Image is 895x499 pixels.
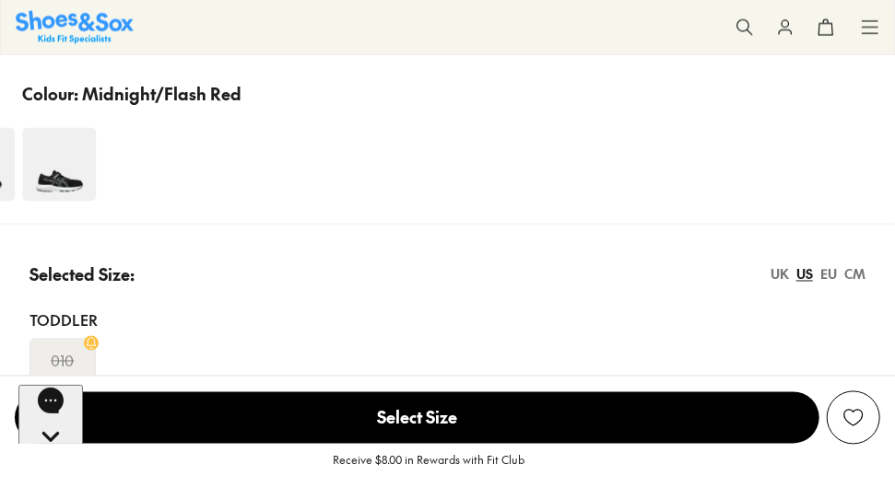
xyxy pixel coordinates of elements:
[334,451,525,484] p: Receive $8.00 in Rewards with Fit Club
[22,81,78,106] p: Colour:
[82,81,241,106] p: Midnight/Flash Red
[15,391,819,443] span: Select Size
[827,390,880,444] button: Add to Wishlist
[844,265,866,284] div: CM
[16,11,134,43] img: SNS_Logo_Responsive.svg
[820,265,837,284] div: EU
[29,262,135,287] p: Selected Size:
[15,390,819,444] button: Select Size
[771,265,789,284] div: UK
[29,309,866,331] div: Toddler
[52,350,75,372] s: 010
[18,385,83,444] iframe: Gorgias live chat messenger
[796,265,813,284] div: US
[16,11,134,43] a: Shoes & Sox
[22,128,96,202] img: 4-498692_1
